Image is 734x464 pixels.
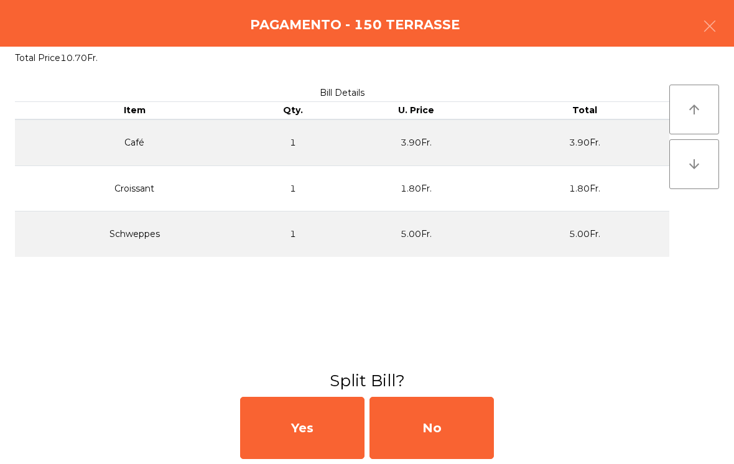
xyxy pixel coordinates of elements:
i: arrow_upward [687,102,702,117]
td: 1.80Fr. [332,165,501,211]
th: Item [15,102,254,119]
td: 5.00Fr. [501,211,669,257]
td: 1 [254,165,332,211]
button: arrow_upward [669,85,719,134]
td: Café [15,119,254,166]
span: Total Price [15,52,60,63]
td: 1.80Fr. [501,165,669,211]
th: Total [501,102,669,119]
span: Bill Details [320,87,365,98]
h4: Pagamento - 150 TERRASSE [250,16,460,34]
td: 3.90Fr. [501,119,669,166]
th: Qty. [254,102,332,119]
td: 3.90Fr. [332,119,501,166]
h3: Split Bill? [9,369,725,392]
td: Croissant [15,165,254,211]
div: Yes [240,397,365,459]
th: U. Price [332,102,501,119]
td: Schweppes [15,211,254,257]
td: 1 [254,211,332,257]
div: No [369,397,494,459]
td: 5.00Fr. [332,211,501,257]
td: 1 [254,119,332,166]
span: 10.70Fr. [60,52,98,63]
i: arrow_downward [687,157,702,172]
button: arrow_downward [669,139,719,189]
